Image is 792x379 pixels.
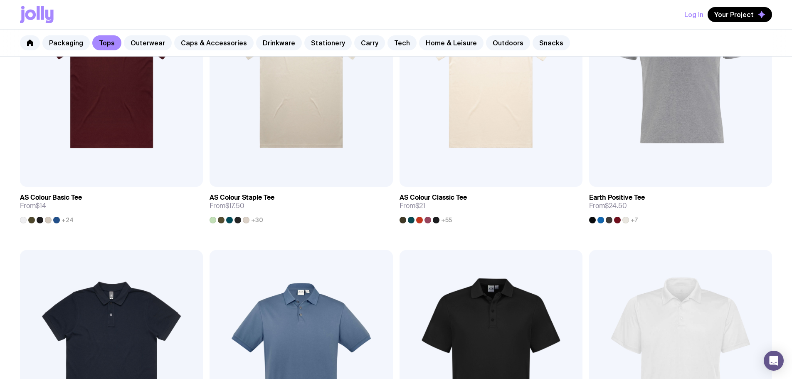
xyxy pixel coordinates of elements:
span: $17.50 [225,201,244,210]
span: +24 [62,217,74,223]
a: Tops [92,35,121,50]
span: From [589,202,627,210]
span: From [400,202,425,210]
a: Stationery [304,35,352,50]
div: Open Intercom Messenger [764,351,784,371]
a: Drinkware [256,35,302,50]
h3: AS Colour Staple Tee [210,193,274,202]
a: Home & Leisure [419,35,484,50]
a: Caps & Accessories [174,35,254,50]
h3: AS Colour Basic Tee [20,193,82,202]
a: Earth Positive TeeFrom$24.50+7 [589,187,772,223]
span: From [20,202,46,210]
span: From [210,202,244,210]
button: Log In [684,7,703,22]
h3: AS Colour Classic Tee [400,193,467,202]
button: Your Project [708,7,772,22]
a: Carry [354,35,385,50]
a: AS Colour Classic TeeFrom$21+55 [400,187,582,223]
span: Your Project [714,10,754,19]
span: +30 [251,217,263,223]
a: Packaging [42,35,90,50]
a: Snacks [533,35,570,50]
span: +7 [631,217,638,223]
span: +55 [441,217,452,223]
span: $21 [415,201,425,210]
span: $14 [36,201,46,210]
h3: Earth Positive Tee [589,193,645,202]
a: Outdoors [486,35,530,50]
a: AS Colour Basic TeeFrom$14+24 [20,187,203,223]
a: Tech [387,35,417,50]
span: $24.50 [605,201,627,210]
a: Outerwear [124,35,172,50]
a: AS Colour Staple TeeFrom$17.50+30 [210,187,392,223]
